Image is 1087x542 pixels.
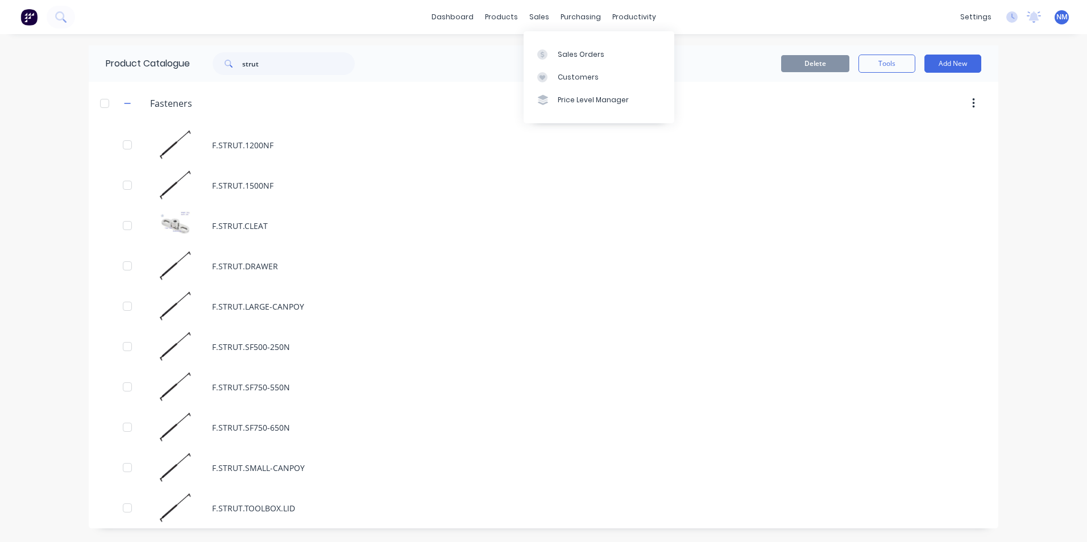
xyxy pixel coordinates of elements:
div: Customers [558,72,599,82]
span: NM [1056,12,1068,22]
input: Search... [242,52,355,75]
div: F.STRUT.SF500-250NF.STRUT.SF500-250N [89,327,998,367]
div: F.STRUT.1500NFF.STRUT.1500NF [89,165,998,206]
div: F.STRUT.SF750-550NF.STRUT.SF750-550N [89,367,998,407]
a: Price Level Manager [524,89,674,111]
button: Tools [858,55,915,73]
a: Customers [524,66,674,89]
a: dashboard [426,9,479,26]
img: Factory [20,9,38,26]
button: Delete [781,55,849,72]
div: settings [955,9,997,26]
div: purchasing [555,9,607,26]
div: sales [524,9,555,26]
div: F.STRUT.DRAWERF.STRUT.DRAWER [89,246,998,286]
div: F.STRUT.SMALL-CANPOYF.STRUT.SMALL-CANPOY [89,448,998,488]
div: productivity [607,9,662,26]
a: Sales Orders [524,43,674,65]
div: F.STRUT.TOOLBOX.LIDF.STRUT.TOOLBOX.LID [89,488,998,528]
div: Sales Orders [558,49,604,60]
div: Price Level Manager [558,95,629,105]
div: F.STRUT.LARGE-CANPOYF.STRUT.LARGE-CANPOY [89,286,998,327]
input: Enter category name [150,97,285,110]
div: F.STRUT.1200NFF.STRUT.1200NF [89,125,998,165]
div: F.STRUT.SF750-650NF.STRUT.SF750-650N [89,407,998,448]
div: Product Catalogue [89,45,190,82]
button: Add New [924,55,981,73]
div: F.STRUT.CLEATF.STRUT.CLEAT [89,206,998,246]
div: products [479,9,524,26]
